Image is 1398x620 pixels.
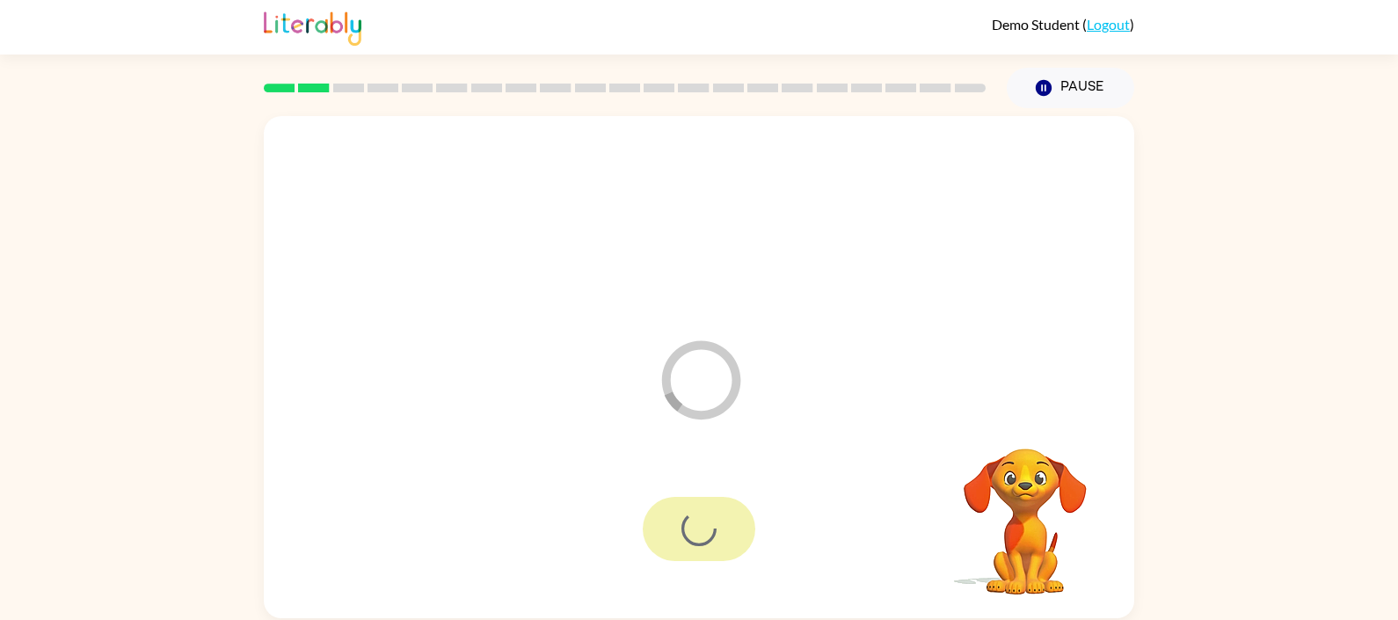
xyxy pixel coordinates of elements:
[992,16,1134,33] div: ( )
[1007,68,1134,108] button: Pause
[992,16,1082,33] span: Demo Student
[264,7,361,46] img: Literably
[937,421,1113,597] video: Your browser must support playing .mp4 files to use Literably. Please try using another browser.
[1087,16,1130,33] a: Logout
